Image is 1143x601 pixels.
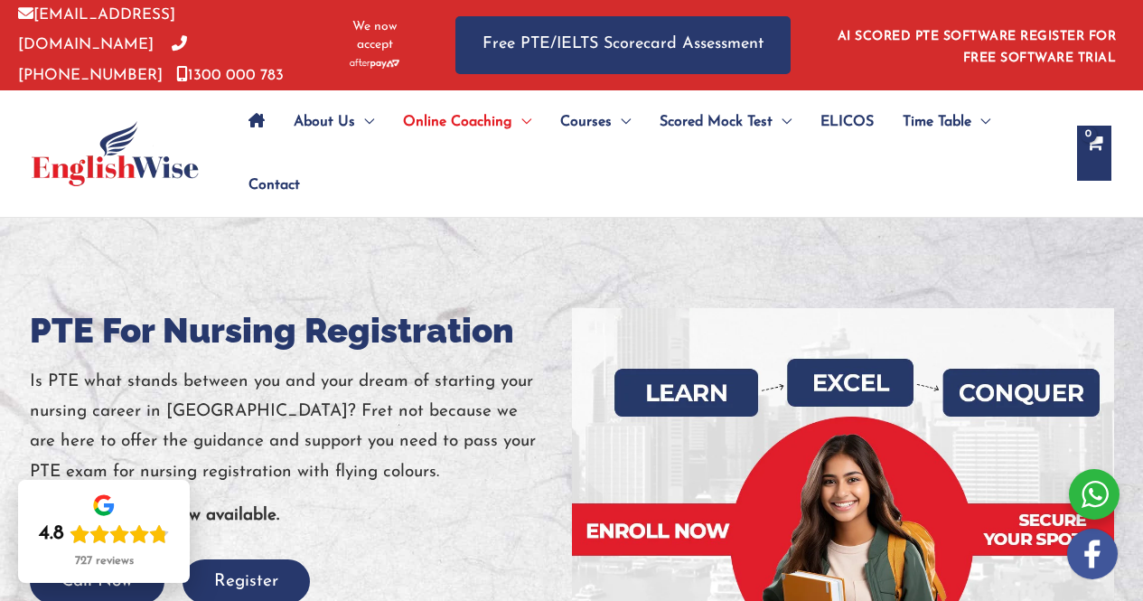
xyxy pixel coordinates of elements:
[660,90,773,154] span: Scored Mock Test
[234,154,300,217] a: Contact
[30,573,164,590] a: Call Now
[32,121,199,186] img: cropped-ew-logo
[30,367,572,487] p: Is PTE what stands between you and your dream of starting your nursing career in [GEOGRAPHIC_DATA...
[645,90,806,154] a: Scored Mock TestMenu Toggle
[18,7,175,52] a: [EMAIL_ADDRESS][DOMAIN_NAME]
[1067,529,1118,579] img: white-facebook.png
[612,90,631,154] span: Menu Toggle
[355,90,374,154] span: Menu Toggle
[248,154,300,217] span: Contact
[279,90,389,154] a: About UsMenu Toggle
[903,90,971,154] span: Time Table
[39,521,169,547] div: Rating: 4.8 out of 5
[455,16,791,73] a: Free PTE/IELTS Scorecard Assessment
[389,90,546,154] a: Online CoachingMenu Toggle
[827,15,1125,74] aside: Header Widget 1
[350,59,399,69] img: Afterpay-Logo
[294,90,355,154] span: About Us
[234,90,1059,217] nav: Site Navigation: Main Menu
[176,68,284,83] a: 1300 000 783
[773,90,792,154] span: Menu Toggle
[820,90,874,154] span: ELICOS
[403,90,512,154] span: Online Coaching
[1077,126,1111,181] a: View Shopping Cart, empty
[18,37,187,82] a: [PHONE_NUMBER]
[546,90,645,154] a: CoursesMenu Toggle
[30,308,572,353] h1: PTE For Nursing Registration
[339,18,410,54] span: We now accept
[838,30,1117,65] a: AI SCORED PTE SOFTWARE REGISTER FOR FREE SOFTWARE TRIAL
[971,90,990,154] span: Menu Toggle
[806,90,888,154] a: ELICOS
[153,507,279,524] b: is now available.
[39,521,64,547] div: 4.8
[512,90,531,154] span: Menu Toggle
[888,90,1005,154] a: Time TableMenu Toggle
[560,90,612,154] span: Courses
[183,573,310,590] a: Register
[75,554,134,568] div: 727 reviews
